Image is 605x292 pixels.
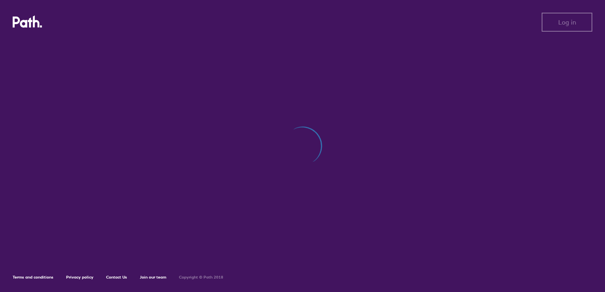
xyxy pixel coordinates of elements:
a: Terms and conditions [13,275,53,280]
h6: Copyright © Path 2018 [179,275,223,280]
button: Log in [542,13,592,32]
a: Privacy policy [66,275,93,280]
span: Log in [558,19,576,26]
a: Contact Us [106,275,127,280]
a: Join our team [140,275,166,280]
